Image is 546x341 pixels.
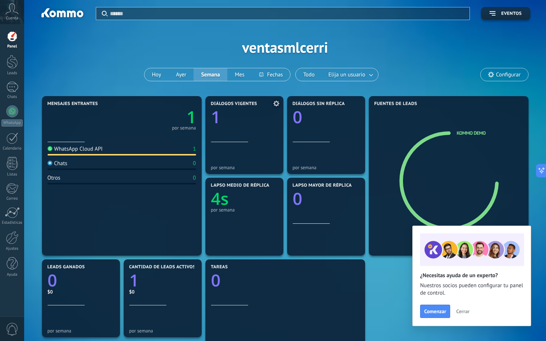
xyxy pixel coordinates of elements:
[457,130,486,136] a: Kommo Demo
[48,289,114,295] div: $0
[227,68,252,81] button: Mes
[1,44,23,49] div: Panel
[374,101,417,106] span: Fuentes de leads
[211,269,360,292] a: 0
[424,309,446,314] span: Comenzar
[1,95,23,99] div: Chats
[1,172,23,177] div: Listas
[327,70,367,80] span: Elija un usuario
[293,165,360,170] div: por semana
[129,289,196,295] div: $0
[6,16,18,21] span: Cuenta
[129,265,196,270] span: Cantidad de leads activos
[293,101,345,106] span: Diálogos sin réplica
[48,174,61,181] div: Otros
[48,160,68,167] div: Chats
[211,187,229,210] text: 4s
[293,106,302,128] text: 0
[48,145,103,153] div: WhatsApp Cloud API
[456,309,469,314] span: Cerrar
[211,183,270,188] span: Lapso medio de réplica
[420,305,450,318] button: Comenzar
[194,68,227,81] button: Semana
[322,68,378,81] button: Elija un usuario
[169,68,194,81] button: Ayer
[1,220,23,225] div: Estadísticas
[186,106,196,128] text: 1
[211,106,221,128] text: 1
[296,68,322,81] button: Todo
[211,207,278,213] div: por semana
[48,269,114,292] a: 0
[48,328,114,334] div: por semana
[496,72,520,78] span: Configurar
[48,101,98,106] span: Mensajes entrantes
[211,165,278,170] div: por semana
[1,71,23,76] div: Leads
[122,106,196,128] a: 1
[293,183,352,188] span: Lapso mayor de réplica
[193,145,196,153] div: 1
[211,101,257,106] span: Diálogos vigentes
[48,265,85,270] span: Leads ganados
[129,328,196,334] div: por semana
[144,68,169,81] button: Hoy
[481,7,530,20] button: Eventos
[453,306,473,317] button: Cerrar
[501,11,521,16] span: Eventos
[1,246,23,251] div: Ajustes
[1,119,23,127] div: WhatsApp
[420,282,523,297] span: Nuestros socios pueden configurar tu panel de control.
[129,269,139,292] text: 1
[211,269,221,292] text: 0
[293,187,302,210] text: 0
[420,272,523,279] h2: ¿Necesitas ayuda de un experto?
[193,174,196,181] div: 0
[48,269,57,292] text: 0
[48,161,52,165] img: Chats
[252,68,290,81] button: Fechas
[1,272,23,277] div: Ayuda
[172,126,196,130] div: por semana
[1,146,23,151] div: Calendario
[193,160,196,167] div: 0
[48,146,52,151] img: WhatsApp Cloud API
[129,269,196,292] a: 1
[1,196,23,201] div: Correo
[211,265,228,270] span: Tareas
